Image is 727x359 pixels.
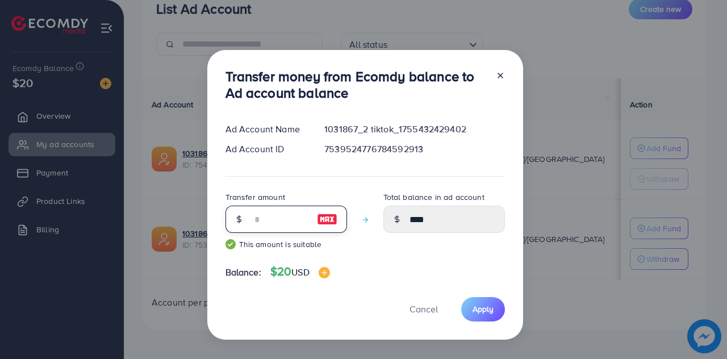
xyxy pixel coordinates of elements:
[395,297,452,322] button: Cancel
[216,123,316,136] div: Ad Account Name
[317,212,337,226] img: image
[225,239,236,249] img: guide
[319,267,330,278] img: image
[315,143,513,156] div: 7539524776784592913
[291,266,309,278] span: USD
[216,143,316,156] div: Ad Account ID
[225,191,285,203] label: Transfer amount
[383,191,484,203] label: Total balance in ad account
[270,265,330,279] h4: $20
[225,266,261,279] span: Balance:
[410,303,438,315] span: Cancel
[461,297,505,322] button: Apply
[473,303,494,315] span: Apply
[315,123,513,136] div: 1031867_2 tiktok_1755432429402
[225,239,347,250] small: This amount is suitable
[225,68,487,101] h3: Transfer money from Ecomdy balance to Ad account balance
